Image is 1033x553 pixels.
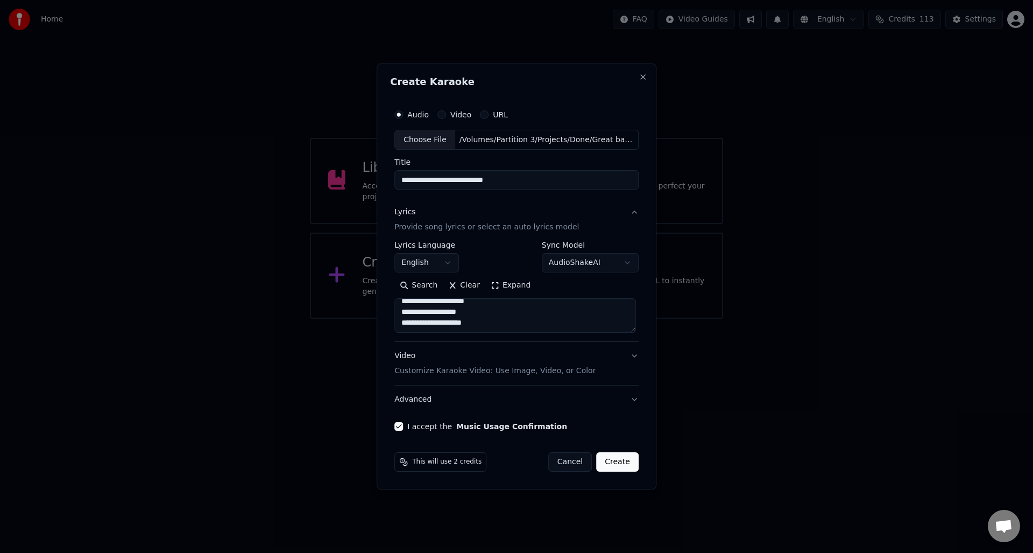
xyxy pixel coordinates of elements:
span: This will use 2 credits [412,458,482,466]
div: /Volumes/Partition 3/Projects/Done/Great balls of fire/37 Great Balls of Fire.m4a [455,135,638,145]
div: Lyrics [394,207,415,218]
button: Create [596,452,639,472]
p: Customize Karaoke Video: Use Image, Video, or Color [394,366,596,376]
label: Sync Model [542,242,639,249]
h2: Create Karaoke [390,77,643,87]
button: Advanced [394,386,639,414]
button: LyricsProvide song lyrics or select an auto lyrics model [394,199,639,242]
button: VideoCustomize Karaoke Video: Use Image, Video, or Color [394,342,639,386]
div: LyricsProvide song lyrics or select an auto lyrics model [394,242,639,342]
label: I accept the [407,423,567,430]
label: Video [450,111,471,118]
button: Cancel [548,452,592,472]
button: Expand [485,277,536,295]
div: Video [394,351,596,377]
label: URL [493,111,508,118]
label: Lyrics Language [394,242,459,249]
button: I accept the [456,423,567,430]
button: Search [394,277,443,295]
label: Title [394,159,639,166]
p: Provide song lyrics or select an auto lyrics model [394,222,579,233]
div: Choose File [395,130,455,150]
label: Audio [407,111,429,118]
button: Clear [443,277,485,295]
